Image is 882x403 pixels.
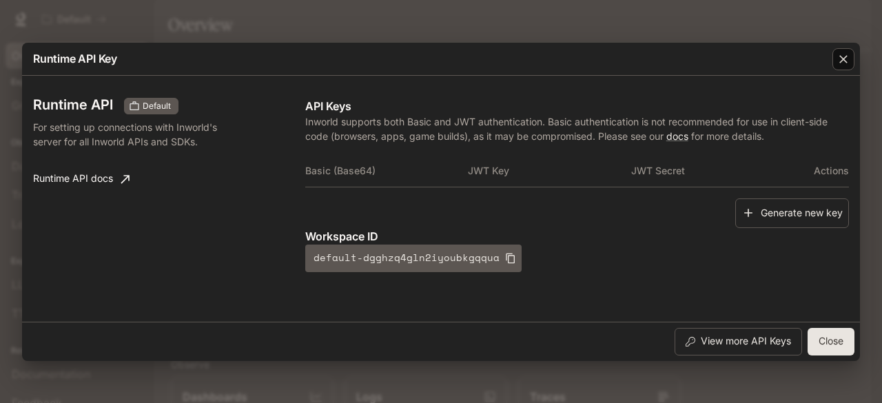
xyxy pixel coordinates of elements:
[468,154,631,187] th: JWT Key
[675,328,802,355] button: View more API Keys
[794,154,849,187] th: Actions
[735,198,849,228] button: Generate new key
[305,228,849,245] p: Workspace ID
[305,245,522,272] button: default-dgghzq4gln2iyoubkgqqua
[666,130,688,142] a: docs
[33,98,113,112] h3: Runtime API
[305,98,849,114] p: API Keys
[33,50,117,67] p: Runtime API Key
[631,154,794,187] th: JWT Secret
[808,328,854,355] button: Close
[33,120,229,149] p: For setting up connections with Inworld's server for all Inworld APIs and SDKs.
[124,98,178,114] div: These keys will apply to your current workspace only
[305,154,469,187] th: Basic (Base64)
[305,114,849,143] p: Inworld supports both Basic and JWT authentication. Basic authentication is not recommended for u...
[28,165,135,193] a: Runtime API docs
[137,100,176,112] span: Default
